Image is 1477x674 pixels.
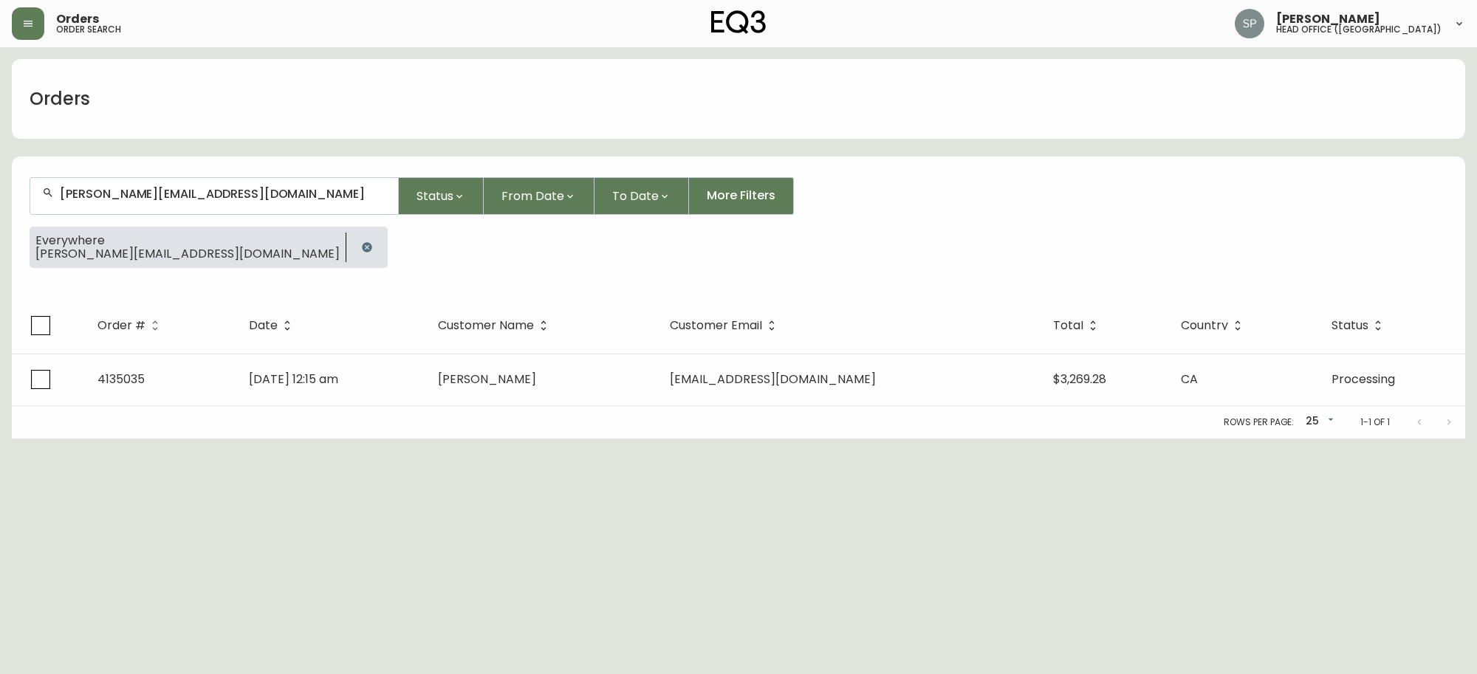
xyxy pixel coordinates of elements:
[711,10,766,34] img: logo
[484,177,594,215] button: From Date
[399,177,484,215] button: Status
[501,187,564,205] span: From Date
[670,321,762,330] span: Customer Email
[249,321,278,330] span: Date
[1332,319,1388,332] span: Status
[438,371,536,388] span: [PERSON_NAME]
[670,371,876,388] span: [EMAIL_ADDRESS][DOMAIN_NAME]
[56,25,121,34] h5: order search
[249,371,338,388] span: [DATE] 12:15 am
[1181,371,1198,388] span: CA
[1276,13,1380,25] span: [PERSON_NAME]
[417,187,453,205] span: Status
[1181,321,1228,330] span: Country
[249,319,297,332] span: Date
[97,321,145,330] span: Order #
[1332,371,1395,388] span: Processing
[438,319,553,332] span: Customer Name
[670,319,781,332] span: Customer Email
[612,187,659,205] span: To Date
[438,321,534,330] span: Customer Name
[1053,321,1083,330] span: Total
[60,187,386,201] input: Search
[1181,319,1247,332] span: Country
[689,177,794,215] button: More Filters
[1300,410,1337,434] div: 25
[35,247,340,261] span: [PERSON_NAME][EMAIL_ADDRESS][DOMAIN_NAME]
[1224,416,1294,429] p: Rows per page:
[1235,9,1264,38] img: 0cb179e7bf3690758a1aaa5f0aafa0b4
[1276,25,1442,34] h5: head office ([GEOGRAPHIC_DATA])
[707,188,775,204] span: More Filters
[35,234,340,247] span: Everywhere
[1053,319,1103,332] span: Total
[594,177,689,215] button: To Date
[97,371,145,388] span: 4135035
[1360,416,1390,429] p: 1-1 of 1
[1053,371,1106,388] span: $3,269.28
[30,86,90,111] h1: Orders
[97,319,165,332] span: Order #
[56,13,99,25] span: Orders
[1332,321,1368,330] span: Status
